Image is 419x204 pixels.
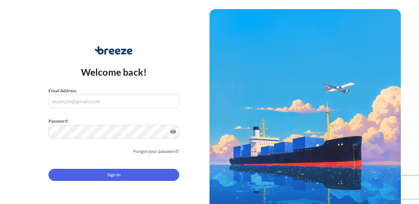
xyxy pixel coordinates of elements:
[107,171,121,179] span: Sign In
[48,95,179,108] input: example@gmail.com
[133,148,179,155] a: Forgot your password?
[81,66,147,78] p: Welcome back!
[48,87,76,95] label: Email Address
[48,169,179,181] button: Sign In
[48,117,179,125] label: Password
[170,129,176,135] button: Show password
